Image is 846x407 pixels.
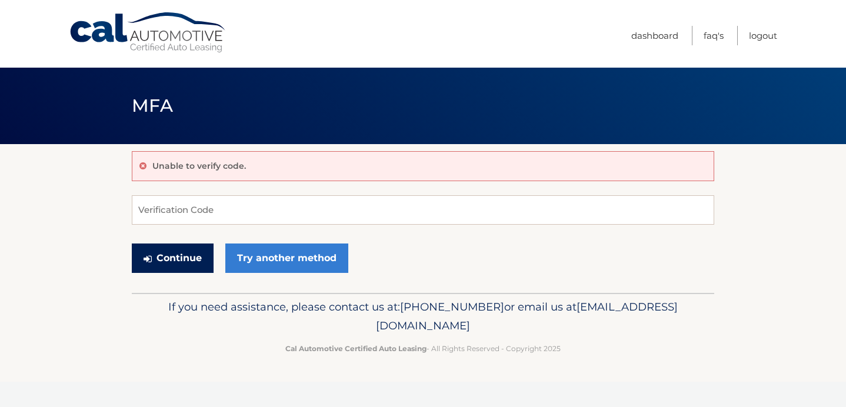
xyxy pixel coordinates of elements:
p: If you need assistance, please contact us at: or email us at [139,298,707,335]
span: [EMAIL_ADDRESS][DOMAIN_NAME] [376,300,678,332]
p: - All Rights Reserved - Copyright 2025 [139,342,707,355]
span: [PHONE_NUMBER] [400,300,504,313]
a: FAQ's [704,26,724,45]
input: Verification Code [132,195,714,225]
a: Dashboard [631,26,678,45]
span: MFA [132,95,173,116]
a: Try another method [225,243,348,273]
a: Cal Automotive [69,12,228,54]
a: Logout [749,26,777,45]
strong: Cal Automotive Certified Auto Leasing [285,344,427,353]
p: Unable to verify code. [152,161,246,171]
button: Continue [132,243,214,273]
